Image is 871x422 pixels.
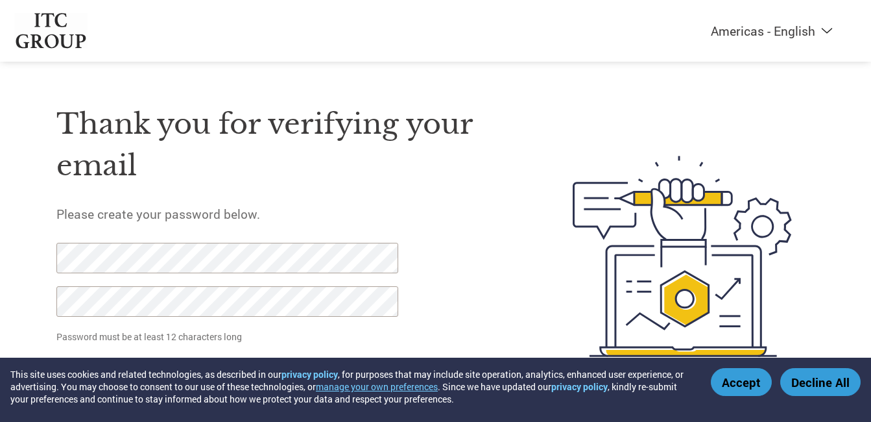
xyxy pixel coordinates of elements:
div: This site uses cookies and related technologies, as described in our , for purposes that may incl... [10,368,692,405]
button: Decline All [780,368,861,396]
a: privacy policy [551,380,608,393]
button: manage your own preferences [316,380,438,393]
p: Password must be at least 12 characters long [56,330,403,343]
a: privacy policy [281,368,338,380]
img: ITC Group [14,13,88,49]
h1: Thank you for verifying your email [56,103,512,187]
h5: Please create your password below. [56,206,512,222]
button: Accept [711,368,772,396]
